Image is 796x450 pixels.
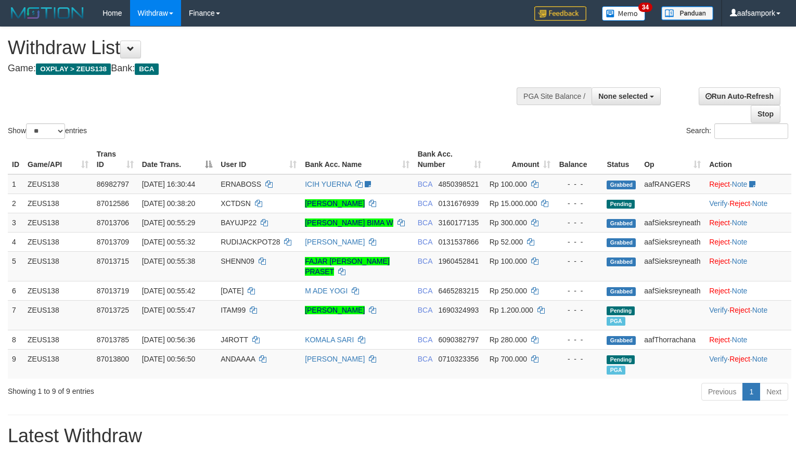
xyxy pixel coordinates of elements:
[760,383,788,401] a: Next
[709,218,730,227] a: Reject
[752,199,768,208] a: Note
[305,287,348,295] a: M ADE YOGI
[686,123,788,139] label: Search:
[418,199,432,208] span: BCA
[8,330,23,349] td: 8
[23,194,93,213] td: ZEUS138
[559,256,598,266] div: - - -
[559,179,598,189] div: - - -
[742,383,760,401] a: 1
[490,218,527,227] span: Rp 300.000
[221,287,243,295] span: [DATE]
[640,330,705,349] td: aafThorrachana
[602,145,640,174] th: Status
[438,238,479,246] span: Copy 0131537866 to clipboard
[752,306,768,314] a: Note
[8,426,788,446] h1: Latest Withdraw
[714,123,788,139] input: Search:
[607,181,636,189] span: Grabbed
[705,213,791,232] td: ·
[559,217,598,228] div: - - -
[438,180,479,188] span: Copy 4850398521 to clipboard
[709,199,727,208] a: Verify
[598,92,648,100] span: None selected
[221,306,246,314] span: ITAM99
[8,37,520,58] h1: Withdraw List
[485,145,555,174] th: Amount: activate to sort column ascending
[221,238,280,246] span: RUDIJACKPOT28
[607,317,625,326] span: Marked by aafanarl
[221,355,255,363] span: ANDAAAA
[517,87,592,105] div: PGA Site Balance /
[8,382,324,396] div: Showing 1 to 9 of 9 entries
[709,355,727,363] a: Verify
[8,5,87,21] img: MOTION_logo.png
[418,180,432,188] span: BCA
[142,355,195,363] span: [DATE] 00:56:50
[732,180,748,188] a: Note
[8,281,23,300] td: 6
[138,145,216,174] th: Date Trans.: activate to sort column descending
[490,306,533,314] span: Rp 1.200.000
[438,336,479,344] span: Copy 6090382797 to clipboard
[97,287,129,295] span: 87013719
[8,213,23,232] td: 3
[732,238,748,246] a: Note
[8,251,23,281] td: 5
[729,306,750,314] a: Reject
[142,218,195,227] span: [DATE] 00:55:29
[640,251,705,281] td: aafSieksreyneath
[305,257,390,276] a: FAJAR [PERSON_NAME] PRASET
[23,300,93,330] td: ZEUS138
[607,200,635,209] span: Pending
[305,355,365,363] a: [PERSON_NAME]
[418,287,432,295] span: BCA
[23,232,93,251] td: ZEUS138
[8,174,23,194] td: 1
[221,336,248,344] span: J4ROTT
[142,199,195,208] span: [DATE] 00:38:20
[23,330,93,349] td: ZEUS138
[602,6,646,21] img: Button%20Memo.svg
[142,306,195,314] span: [DATE] 00:55:47
[709,238,730,246] a: Reject
[8,232,23,251] td: 4
[23,213,93,232] td: ZEUS138
[221,218,256,227] span: BAYUJP22
[705,281,791,300] td: ·
[8,123,87,139] label: Show entries
[418,306,432,314] span: BCA
[638,3,652,12] span: 34
[305,238,365,246] a: [PERSON_NAME]
[26,123,65,139] select: Showentries
[305,199,365,208] a: [PERSON_NAME]
[36,63,111,75] span: OXPLAY > ZEUS138
[23,349,93,379] td: ZEUS138
[221,180,261,188] span: ERNABOSS
[555,145,602,174] th: Balance
[699,87,780,105] a: Run Auto-Refresh
[142,257,195,265] span: [DATE] 00:55:38
[97,336,129,344] span: 87013785
[490,287,527,295] span: Rp 250.000
[221,199,251,208] span: XCTDSN
[729,199,750,208] a: Reject
[640,213,705,232] td: aafSieksreyneath
[221,257,254,265] span: SHENN09
[607,306,635,315] span: Pending
[438,287,479,295] span: Copy 6465283215 to clipboard
[705,232,791,251] td: ·
[751,105,780,123] a: Stop
[709,180,730,188] a: Reject
[490,257,527,265] span: Rp 100.000
[301,145,414,174] th: Bank Acc. Name: activate to sort column ascending
[97,355,129,363] span: 87013800
[216,145,301,174] th: User ID: activate to sort column ascending
[705,251,791,281] td: ·
[418,218,432,227] span: BCA
[640,281,705,300] td: aafSieksreyneath
[534,6,586,21] img: Feedback.jpg
[305,218,393,227] a: [PERSON_NAME] BIMA W
[23,251,93,281] td: ZEUS138
[438,218,479,227] span: Copy 3160177135 to clipboard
